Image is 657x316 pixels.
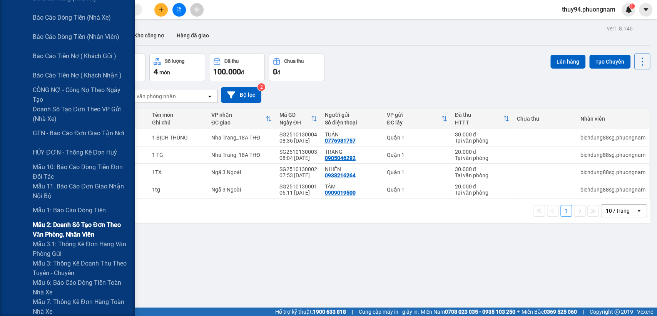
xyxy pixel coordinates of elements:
[642,6,649,13] span: caret-down
[352,308,353,316] span: |
[224,59,239,64] div: Đã thu
[207,93,213,99] svg: open
[279,138,317,144] div: 08:36 [DATE]
[387,134,447,141] div: Quận 1
[455,149,509,155] div: 20.000 đ
[636,208,642,214] svg: open
[580,116,645,122] div: Nhân viên
[629,3,635,9] sup: 1
[455,138,509,144] div: Tại văn phòng
[33,71,122,80] span: Báo cáo tiền nợ ( khách nhận )
[154,67,158,76] span: 4
[517,116,573,122] div: Chưa thu
[165,59,184,64] div: Số lượng
[639,3,652,17] button: caret-down
[279,131,317,138] div: SG2510130004
[325,149,379,155] div: TRANG
[33,13,111,22] span: Báo cáo dòng tiền (nhà xe)
[279,183,317,190] div: SG2510130001
[455,155,509,161] div: Tại văn phòng
[275,308,346,316] span: Hỗ trợ kỹ thuật:
[325,112,379,118] div: Người gửi
[33,104,129,124] span: Doanh số tạo đơn theo VP gửi (nhà xe)
[279,112,311,118] div: Mã GD
[455,172,509,178] div: Tại văn phòng
[176,7,182,12] span: file-add
[284,59,304,64] div: Chưa thu
[421,308,515,316] span: Miền Nam
[625,6,632,13] img: icon-new-feature
[273,67,277,76] span: 0
[277,69,280,76] span: đ
[560,205,572,217] button: 1
[580,152,645,158] div: bichdung88sg.phuongnam
[211,119,266,126] div: ĐC giao
[313,309,346,315] strong: 1900 633 818
[455,166,509,172] div: 30.000 đ
[33,278,129,297] span: Mẫu 6: Báo cáo dòng tiền toàn nhà xe
[359,308,419,316] span: Cung cấp máy in - giấy in:
[33,32,119,42] span: Báo cáo dòng tiền (nhân viên)
[607,24,633,33] div: ver 1.8.146
[550,55,585,69] button: Lên hàng
[387,112,441,118] div: VP gửi
[123,92,176,100] div: Chọn văn phòng nhận
[387,119,441,126] div: ĐC lấy
[325,119,379,126] div: Số điện thoại
[606,207,630,215] div: 10 / trang
[279,166,317,172] div: SG2510130002
[171,26,215,45] button: Hàng đã giao
[455,119,503,126] div: HTTT
[211,134,272,141] div: Nha Trang_18A THĐ
[33,162,129,182] span: Mẫu 10: Báo cáo dòng tiền đơn đối tác
[33,85,129,104] span: CÔNG NỢ - Công nợ theo ngày tạo
[522,308,577,316] span: Miền Bắc
[387,187,447,193] div: Quận 1
[152,119,204,126] div: Ghi chú
[630,3,633,9] span: 1
[325,138,356,144] div: 0776981757
[152,187,204,193] div: 1tg
[33,182,129,201] span: Mẫu 11. Báo cáo đơn giao nhận nội bộ
[152,152,204,158] div: 1 TG
[279,119,311,126] div: Ngày ĐH
[455,112,503,118] div: Đã thu
[276,109,321,129] th: Toggle SortBy
[279,190,317,196] div: 06:11 [DATE]
[279,149,317,155] div: SG2510130003
[152,134,204,141] div: 1 BỊCH THÙNG
[194,7,199,12] span: aim
[33,148,117,157] span: HỦY ĐƠN - Thống kê đơn huỷ
[580,169,645,175] div: bichdung88sg.phuongnam
[33,259,129,278] span: Mẫu 3: Thống kê doanh thu theo tuyến - chuyến
[583,308,584,316] span: |
[325,155,356,161] div: 0905046292
[33,220,129,239] span: Mẫu 2: Doanh số tạo đơn theo Văn phòng, nhân viên
[213,67,241,76] span: 100.000
[445,309,515,315] strong: 0708 023 035 - 0935 103 250
[154,3,168,17] button: plus
[128,26,171,45] button: Kho công nợ
[207,109,276,129] th: Toggle SortBy
[387,152,447,158] div: Quận 1
[33,128,124,138] span: GTN - Báo cáo đơn giao tận nơi
[455,131,509,138] div: 30.000 đ
[517,310,520,313] span: ⚪️
[451,109,513,129] th: Toggle SortBy
[152,169,204,175] div: 1TX
[279,172,317,178] div: 07:53 [DATE]
[159,69,170,76] span: món
[221,87,261,103] button: Bộ lọc
[325,190,356,196] div: 0909019500
[580,134,645,141] div: bichdung88sg.phuongnam
[159,7,164,12] span: plus
[149,54,205,81] button: Số lượng4món
[325,172,356,178] div: 0938216264
[33,51,116,61] span: Báo cáo tiền nợ ( khách gửi )
[455,183,509,190] div: 20.000 đ
[325,166,379,172] div: NHIÊN
[152,112,204,118] div: Tên món
[279,155,317,161] div: 08:04 [DATE]
[211,187,272,193] div: Ngã 3 Ngoài
[257,83,265,91] sup: 2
